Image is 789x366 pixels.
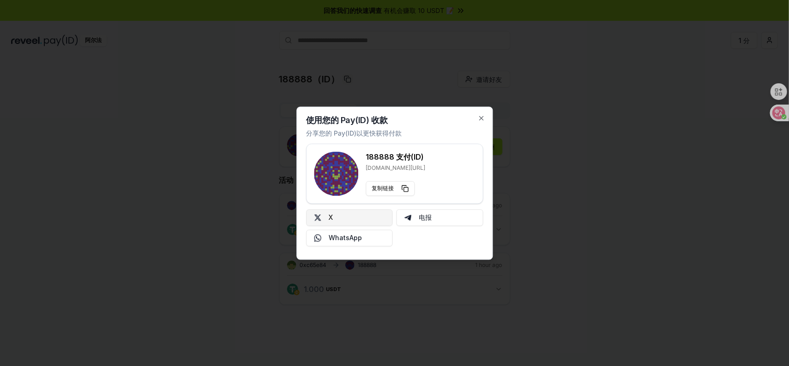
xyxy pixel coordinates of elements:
img: Whatsapp [314,234,321,242]
button: 电报 [397,209,483,226]
font: 复制链接 [372,185,394,192]
font: 使用您的 Pay(ID) 收款 [306,115,387,125]
font: 分享您的 Pay(ID)以更快获得付款 [306,129,402,137]
img: Telegram [404,214,412,221]
img: X [314,214,321,221]
button: 复制链接 [366,181,415,196]
font: 电报 [419,214,432,222]
button: WhatsApp [306,230,393,246]
p: [DOMAIN_NAME][URL] [366,164,425,172]
font: 188888 支付(ID) [366,152,424,161]
button: X [306,209,393,226]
